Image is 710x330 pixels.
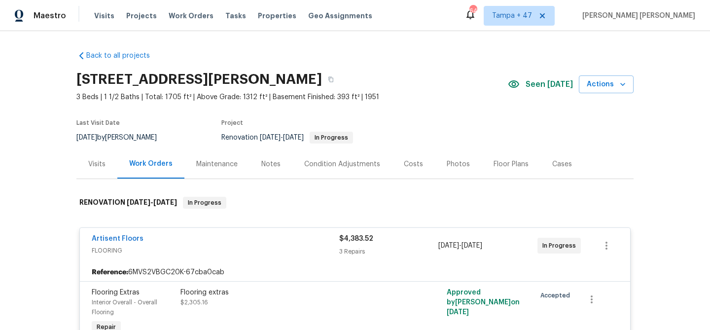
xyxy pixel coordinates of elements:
span: Flooring Extras [92,289,140,296]
span: Geo Assignments [308,11,372,21]
div: 6MVS2VBGC20K-67cba0cab [80,263,630,281]
span: - [260,134,304,141]
div: Notes [261,159,281,169]
div: by [PERSON_NAME] [76,132,169,144]
div: Condition Adjustments [304,159,380,169]
span: In Progress [542,241,580,251]
span: [DATE] [76,134,97,141]
h6: RENOVATION [79,197,177,209]
span: - [438,241,482,251]
span: [DATE] [283,134,304,141]
button: Actions [579,75,634,94]
div: Cases [552,159,572,169]
span: Tampa + 47 [492,11,532,21]
span: [DATE] [260,134,281,141]
span: Last Visit Date [76,120,120,126]
div: Photos [447,159,470,169]
span: $4,383.52 [339,235,373,242]
span: [DATE] [461,242,482,249]
span: [DATE] [153,199,177,206]
div: Work Orders [129,159,173,169]
div: Floor Plans [494,159,529,169]
span: Maestro [34,11,66,21]
span: Seen [DATE] [526,79,573,89]
span: [DATE] [438,242,459,249]
a: Back to all projects [76,51,171,61]
span: Project [221,120,243,126]
span: Work Orders [169,11,213,21]
span: Projects [126,11,157,21]
span: In Progress [311,135,352,141]
span: [DATE] [447,309,469,316]
span: Properties [258,11,296,21]
div: Maintenance [196,159,238,169]
span: - [127,199,177,206]
span: Accepted [540,291,574,300]
span: [DATE] [127,199,150,206]
span: Approved by [PERSON_NAME] on [447,289,520,316]
span: In Progress [184,198,225,208]
div: 3 Repairs [339,247,438,257]
span: Visits [94,11,114,21]
h2: [STREET_ADDRESS][PERSON_NAME] [76,74,322,84]
div: Visits [88,159,106,169]
span: Tasks [225,12,246,19]
div: RENOVATION [DATE]-[DATE]In Progress [76,187,634,219]
span: Actions [587,78,626,91]
span: FLOORING [92,246,339,256]
div: 649 [469,6,476,16]
span: [PERSON_NAME] [PERSON_NAME] [578,11,695,21]
div: Flooring extras [180,288,396,297]
b: Reference: [92,267,128,277]
span: $2,305.16 [180,299,208,305]
span: 3 Beds | 1 1/2 Baths | Total: 1705 ft² | Above Grade: 1312 ft² | Basement Finished: 393 ft² | 1951 [76,92,508,102]
button: Copy Address [322,71,340,88]
span: Renovation [221,134,353,141]
a: Artisent Floors [92,235,143,242]
span: Interior Overall - Overall Flooring [92,299,157,315]
div: Costs [404,159,423,169]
